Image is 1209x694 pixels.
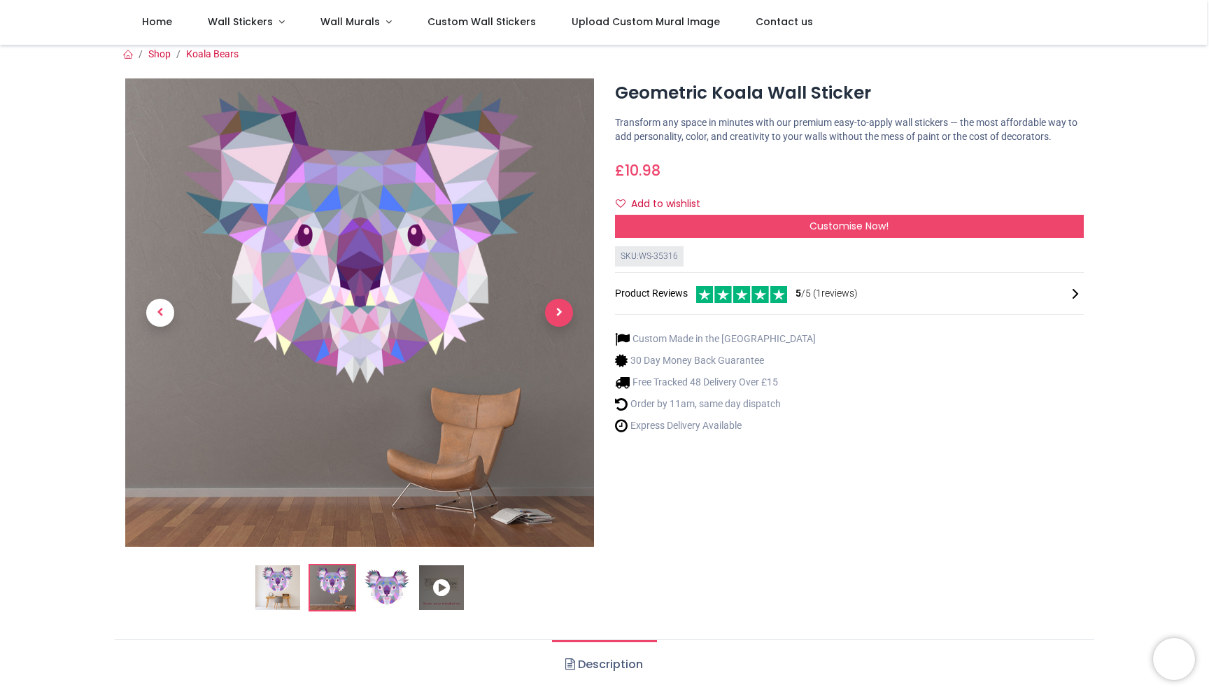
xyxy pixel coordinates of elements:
[208,15,273,29] span: Wall Stickers
[615,332,816,346] li: Custom Made in the [GEOGRAPHIC_DATA]
[756,15,813,29] span: Contact us
[146,299,174,327] span: Previous
[524,148,594,476] a: Next
[615,81,1084,105] h1: Geometric Koala Wall Sticker
[615,192,712,216] button: Add to wishlistAdd to wishlist
[615,160,660,180] span: £
[320,15,380,29] span: Wall Murals
[125,148,195,476] a: Previous
[615,353,816,368] li: 30 Day Money Back Guarantee
[625,160,660,180] span: 10.98
[142,15,172,29] span: Home
[572,15,720,29] span: Upload Custom Mural Image
[615,397,816,411] li: Order by 11am, same day dispatch
[545,299,573,327] span: Next
[310,565,355,610] img: WS-35316-02
[796,287,858,301] span: /5 ( 1 reviews)
[796,288,801,299] span: 5
[615,116,1084,143] p: Transform any space in minutes with our premium easy-to-apply wall stickers — the most affordable...
[615,418,816,433] li: Express Delivery Available
[148,48,171,59] a: Shop
[125,78,594,547] img: WS-35316-02
[809,219,889,233] span: Customise Now!
[255,565,300,610] img: Geometric Koala Wall Sticker
[427,15,536,29] span: Custom Wall Stickers
[615,284,1084,303] div: Product Reviews
[615,375,816,390] li: Free Tracked 48 Delivery Over £15
[616,199,625,208] i: Add to wishlist
[552,640,656,689] a: Description
[615,246,684,267] div: SKU: WS-35316
[186,48,239,59] a: Koala Bears
[365,565,409,610] img: WS-35316-03
[1153,638,1195,680] iframe: Brevo live chat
